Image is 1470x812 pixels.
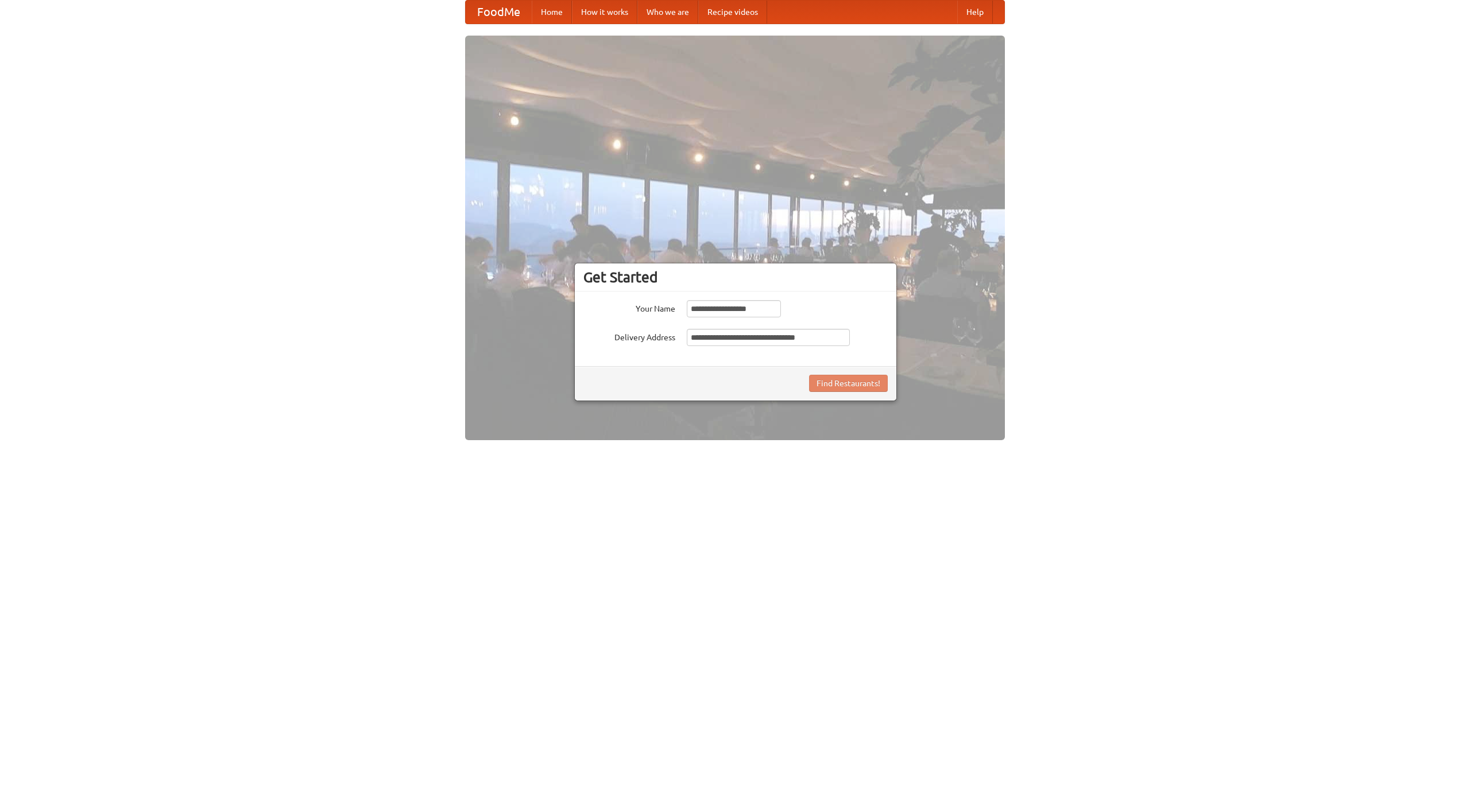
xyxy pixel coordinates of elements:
a: Help [957,1,993,24]
a: Recipe videos [698,1,767,24]
label: Delivery Address [583,329,675,343]
a: Home [532,1,572,24]
label: Your Name [583,300,675,314]
a: FoodMe [466,1,532,24]
h3: Get Started [583,269,888,286]
button: Find Restaurants! [809,375,888,392]
a: Who we are [637,1,698,24]
a: How it works [572,1,637,24]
